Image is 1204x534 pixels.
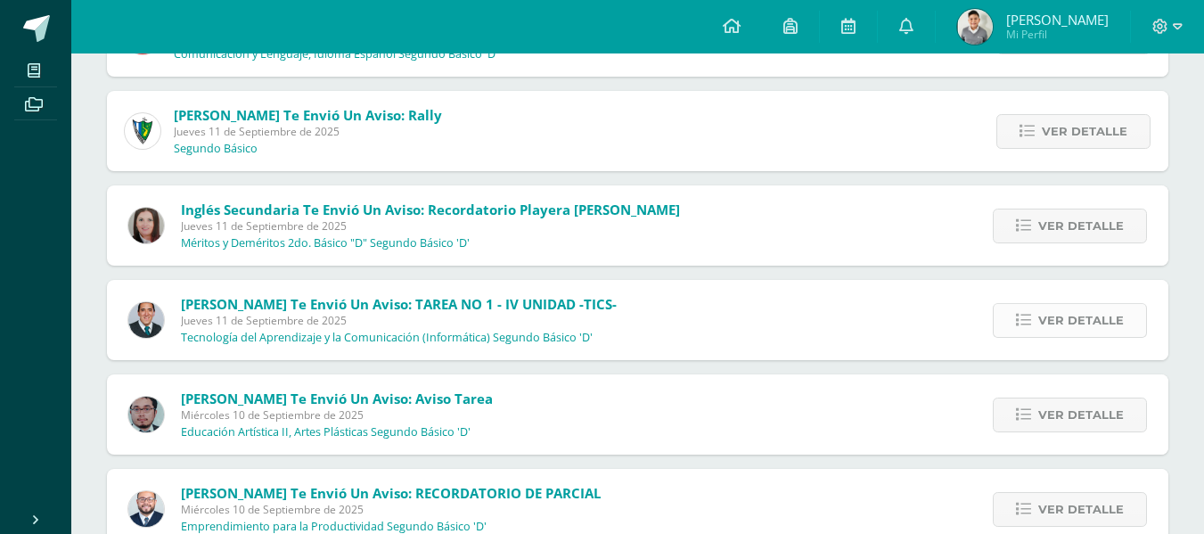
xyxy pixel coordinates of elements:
p: Educación Artística II, Artes Plásticas Segundo Básico 'D' [181,425,471,440]
span: Ver detalle [1038,398,1124,431]
span: Jueves 11 de Septiembre de 2025 [174,124,442,139]
span: Mi Perfil [1006,27,1109,42]
span: Jueves 11 de Septiembre de 2025 [181,218,680,234]
p: Comunicación y Lenguaje, Idioma Español Segundo Básico 'D' [174,47,498,62]
p: Tecnología del Aprendizaje y la Comunicación (Informática) Segundo Básico 'D' [181,331,593,345]
span: [PERSON_NAME] te envió un aviso: Rally [174,106,442,124]
span: [PERSON_NAME] te envió un aviso: Aviso tarea [181,390,493,407]
span: Ver detalle [1042,115,1127,148]
p: Segundo Básico [174,142,258,156]
img: 2306758994b507d40baaa54be1d4aa7e.png [128,302,164,338]
span: Ver detalle [1038,209,1124,242]
img: 8af0450cf43d44e38c4a1497329761f3.png [128,208,164,243]
img: eaa624bfc361f5d4e8a554d75d1a3cf6.png [128,491,164,527]
span: Ver detalle [1038,304,1124,337]
span: [PERSON_NAME] te envió un aviso: TAREA NO 1 - IV UNIDAD -TICS- [181,295,617,313]
span: Ver detalle [1038,493,1124,526]
p: Méritos y Deméritos 2do. Básico "D" Segundo Básico 'D' [181,236,470,251]
span: Miércoles 10 de Septiembre de 2025 [181,407,493,423]
img: 9f174a157161b4ddbe12118a61fed988.png [125,113,160,149]
span: Inglés Secundaria te envió un aviso: Recordatorio Playera [PERSON_NAME] [181,201,680,218]
img: 5fac68162d5e1b6fbd390a6ac50e103d.png [128,397,164,432]
span: [PERSON_NAME] te envió un aviso: RECORDATORIO DE PARCIAL [181,484,601,502]
span: [PERSON_NAME] [1006,11,1109,29]
img: 2b123f8bfdc752be0a6e1555ca5ba63f.png [957,9,993,45]
span: Miércoles 10 de Septiembre de 2025 [181,502,601,517]
p: Emprendimiento para la Productividad Segundo Básico 'D' [181,520,487,534]
span: Jueves 11 de Septiembre de 2025 [181,313,617,328]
